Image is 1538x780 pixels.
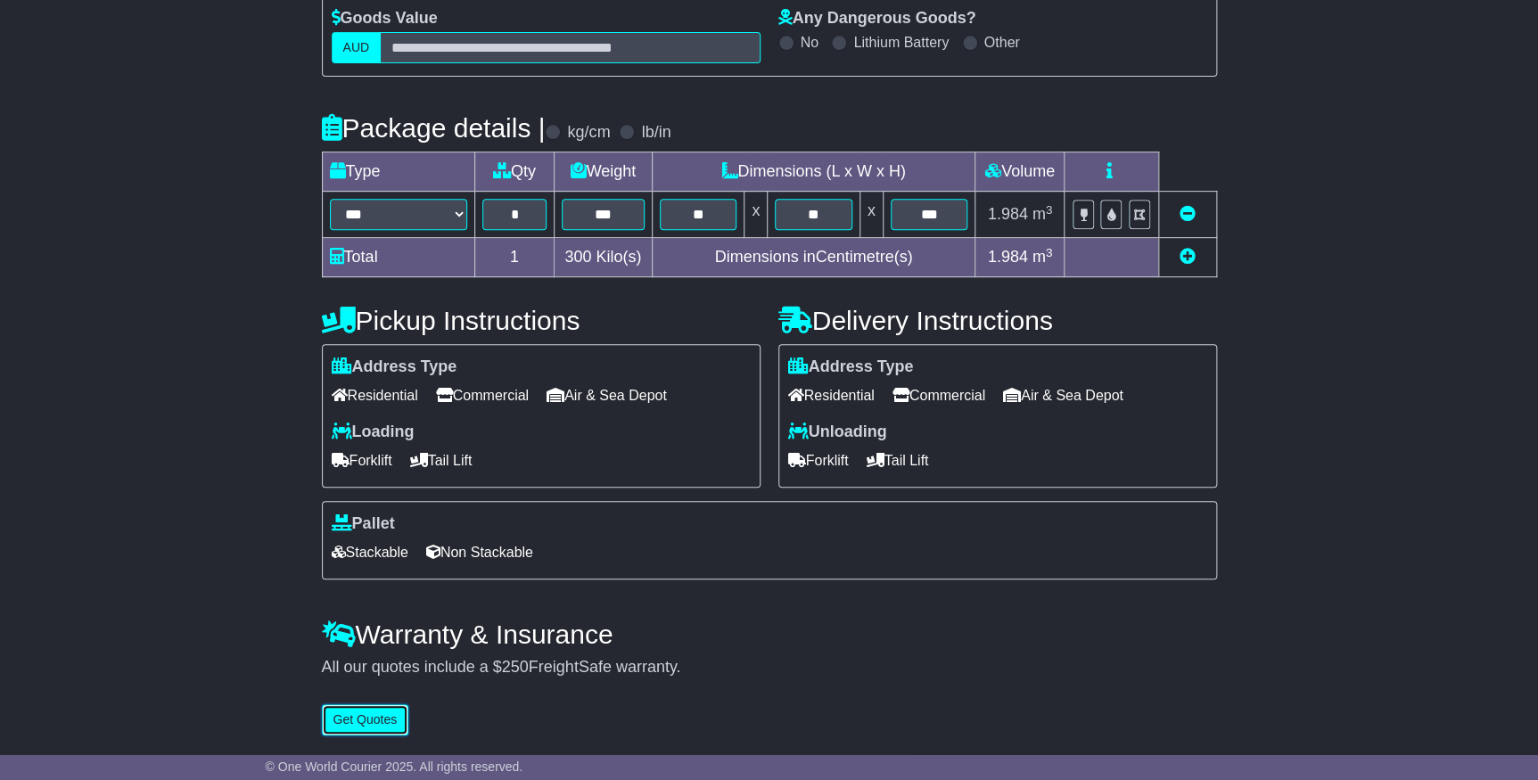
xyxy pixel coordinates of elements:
[788,382,875,409] span: Residential
[1046,246,1053,259] sup: 3
[1046,203,1053,217] sup: 3
[788,447,849,474] span: Forklift
[332,538,408,566] span: Stackable
[788,423,887,442] label: Unloading
[892,382,985,409] span: Commercial
[322,658,1217,677] div: All our quotes include a $ FreightSafe warranty.
[322,306,761,335] h4: Pickup Instructions
[322,113,546,143] h4: Package details |
[332,357,457,377] label: Address Type
[502,658,529,676] span: 250
[1180,248,1196,266] a: Add new item
[801,34,818,51] label: No
[1032,205,1053,223] span: m
[988,205,1028,223] span: 1.984
[652,152,975,192] td: Dimensions (L x W x H)
[1003,382,1123,409] span: Air & Sea Depot
[564,248,591,266] span: 300
[436,382,529,409] span: Commercial
[859,192,883,238] td: x
[322,152,474,192] td: Type
[1032,248,1053,266] span: m
[778,9,976,29] label: Any Dangerous Goods?
[474,238,555,277] td: 1
[332,9,438,29] label: Goods Value
[474,152,555,192] td: Qty
[555,152,652,192] td: Weight
[332,423,415,442] label: Loading
[867,447,929,474] span: Tail Lift
[332,32,382,63] label: AUD
[547,382,667,409] span: Air & Sea Depot
[322,620,1217,649] h4: Warranty & Insurance
[555,238,652,277] td: Kilo(s)
[652,238,975,277] td: Dimensions in Centimetre(s)
[975,152,1065,192] td: Volume
[988,248,1028,266] span: 1.984
[332,382,418,409] span: Residential
[984,34,1020,51] label: Other
[1180,205,1196,223] a: Remove this item
[332,447,392,474] span: Forklift
[778,306,1217,335] h4: Delivery Instructions
[266,759,523,774] span: © One World Courier 2025. All rights reserved.
[788,357,914,377] label: Address Type
[332,514,395,534] label: Pallet
[410,447,473,474] span: Tail Lift
[322,704,409,735] button: Get Quotes
[641,123,670,143] label: lb/in
[853,34,949,51] label: Lithium Battery
[567,123,610,143] label: kg/cm
[744,192,768,238] td: x
[426,538,533,566] span: Non Stackable
[322,238,474,277] td: Total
